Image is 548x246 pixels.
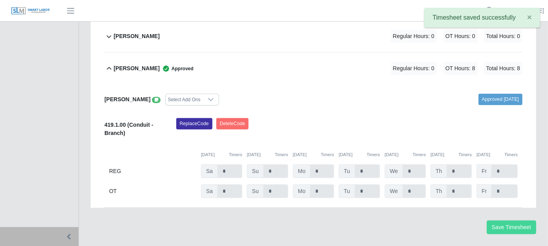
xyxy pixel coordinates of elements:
button: [PERSON_NAME] Approved Regular Hours: 0 OT Hours: 8 Total Hours: 8 [104,53,522,84]
span: Su [247,164,264,178]
b: [PERSON_NAME] [113,64,159,73]
div: Timesheet saved successfully [424,8,540,27]
button: [PERSON_NAME] Regular Hours: 0 OT Hours: 0 Total Hours: 0 [104,20,522,52]
span: Mo [293,184,311,198]
span: Sa [201,184,218,198]
b: [PERSON_NAME] [104,96,150,102]
button: Timers [413,151,426,158]
span: Fr [477,164,492,178]
span: Total Hours: 8 [484,62,522,75]
span: Tu [339,184,355,198]
span: Su [247,184,264,198]
b: [PERSON_NAME] [113,32,159,40]
span: OT Hours: 8 [443,62,478,75]
div: REG [109,164,196,178]
a: View/Edit Notes [152,96,161,102]
b: 419.1.00 (Conduit - Branch) [104,122,153,136]
span: Approved [160,65,194,73]
div: OT [109,184,196,198]
button: DeleteCode [216,118,249,129]
button: Timers [504,151,518,158]
span: We [385,184,403,198]
a: [PERSON_NAME] [499,7,544,15]
span: Total Hours: 0 [484,30,522,43]
span: Fr [477,184,492,198]
div: [DATE] [339,151,380,158]
button: Timers [367,151,380,158]
span: We [385,164,403,178]
img: SLM Logo [11,7,50,15]
button: ReplaceCode [176,118,212,129]
button: Save Timesheet [487,220,536,234]
div: [DATE] [201,151,242,158]
span: Th [431,164,447,178]
button: Timers [321,151,334,158]
button: Timers [275,151,288,158]
div: [DATE] [385,151,426,158]
a: Approved [DATE] [479,94,522,105]
span: Regular Hours: 0 [391,62,437,75]
span: Mo [293,164,311,178]
div: [DATE] [293,151,334,158]
button: Timers [458,151,472,158]
span: Tu [339,164,355,178]
div: [DATE] [431,151,472,158]
button: Timers [229,151,242,158]
span: OT Hours: 0 [443,30,478,43]
span: Th [431,184,447,198]
div: Select Add Ons [166,94,203,105]
div: [DATE] [477,151,518,158]
span: Sa [201,164,218,178]
span: × [527,13,532,22]
div: [DATE] [247,151,288,158]
span: Regular Hours: 0 [391,30,437,43]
